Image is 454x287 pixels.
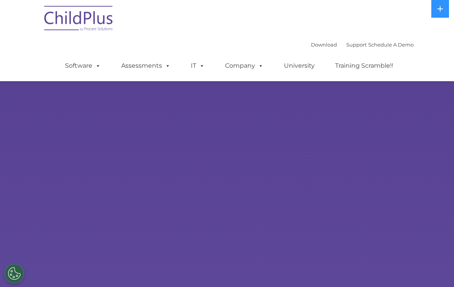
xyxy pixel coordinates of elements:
a: Schedule A Demo [368,42,414,48]
a: Company [217,58,271,73]
button: Cookies Settings [5,264,24,283]
a: University [276,58,322,73]
img: ChildPlus by Procare Solutions [40,0,117,39]
a: Support [346,42,367,48]
a: Download [311,42,337,48]
a: IT [183,58,212,73]
a: Software [57,58,108,73]
font: | [311,42,414,48]
a: Training Scramble!! [327,58,401,73]
a: Assessments [113,58,178,73]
